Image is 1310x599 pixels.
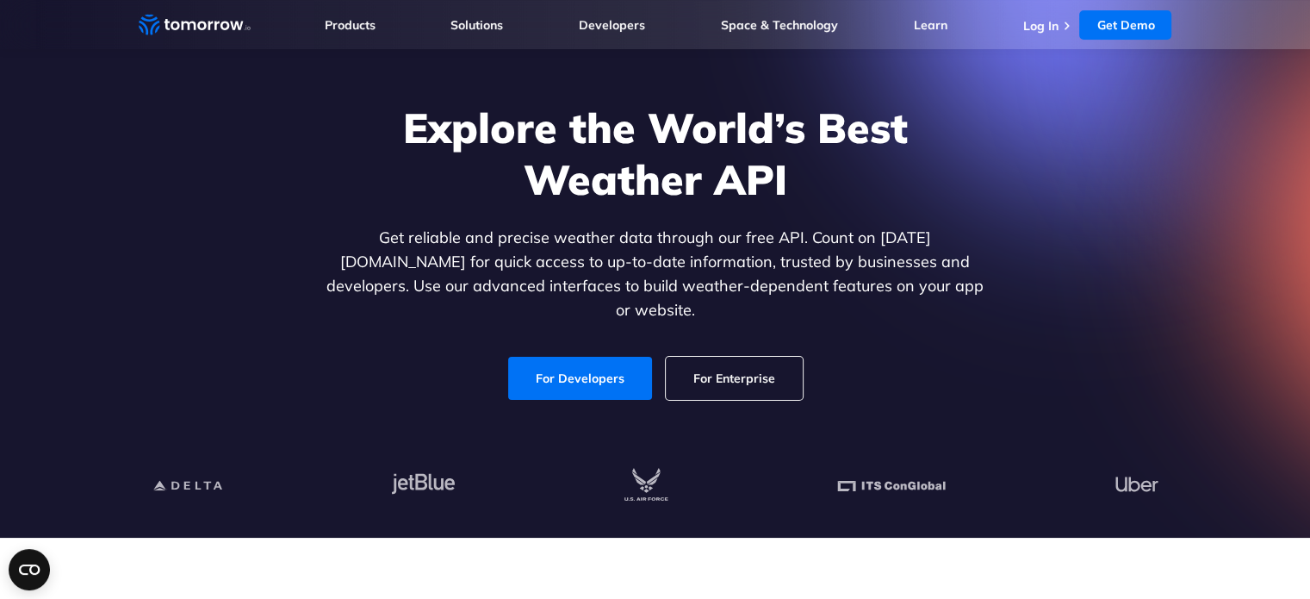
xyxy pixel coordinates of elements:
a: Space & Technology [721,17,838,33]
a: Get Demo [1079,10,1171,40]
a: For Developers [508,357,652,400]
a: Products [325,17,376,33]
a: Solutions [450,17,503,33]
a: Learn [914,17,947,33]
a: Developers [579,17,645,33]
h1: Explore the World’s Best Weather API [323,102,988,205]
button: Open CMP widget [9,549,50,590]
p: Get reliable and precise weather data through our free API. Count on [DATE][DOMAIN_NAME] for quic... [323,226,988,322]
a: For Enterprise [666,357,803,400]
a: Home link [139,12,251,38]
a: Log In [1022,18,1058,34]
